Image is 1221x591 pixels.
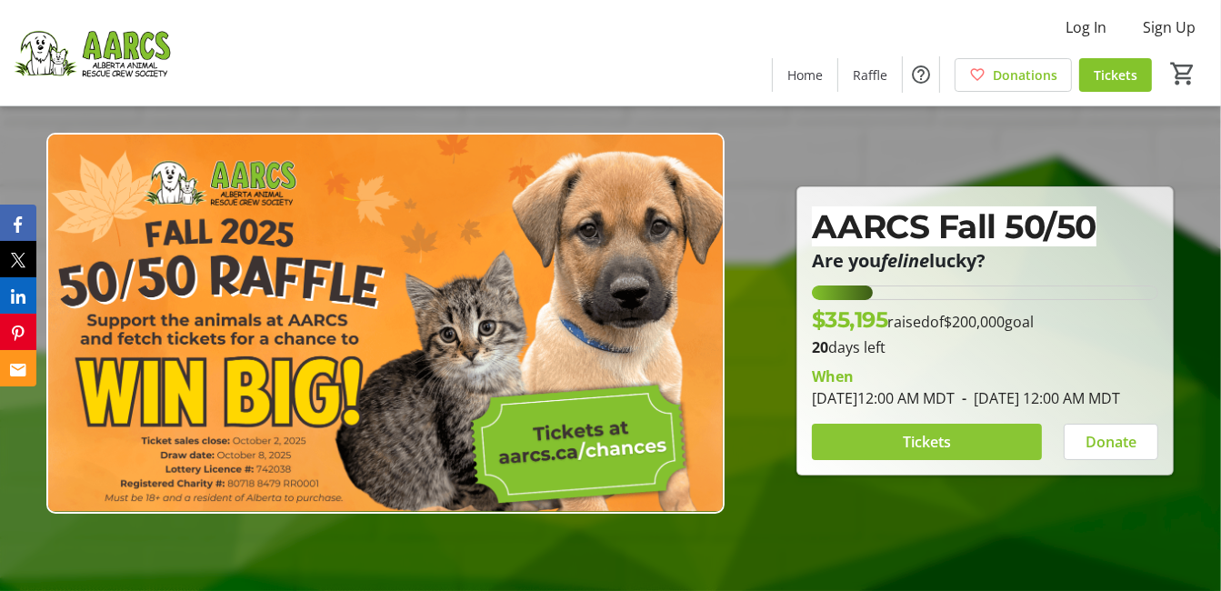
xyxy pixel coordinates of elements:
[1128,13,1210,42] button: Sign Up
[1079,58,1152,92] a: Tickets
[812,251,1159,271] p: Are you lucky?
[773,58,837,92] a: Home
[1094,65,1137,85] span: Tickets
[881,248,929,273] em: feline
[11,7,173,98] img: Alberta Animal Rescue Crew Society's Logo
[955,388,974,408] span: -
[812,424,1043,460] button: Tickets
[853,65,887,85] span: Raffle
[812,388,955,408] span: [DATE] 12:00 AM MDT
[1051,13,1121,42] button: Log In
[812,337,828,357] span: 20
[993,65,1057,85] span: Donations
[1066,16,1106,38] span: Log In
[955,58,1072,92] a: Donations
[1143,16,1196,38] span: Sign Up
[46,133,724,514] img: Campaign CTA Media Photo
[944,312,1005,332] span: $200,000
[812,366,854,387] div: When
[812,336,1159,358] p: days left
[903,56,939,93] button: Help
[1064,424,1158,460] button: Donate
[903,431,951,453] span: Tickets
[838,58,902,92] a: Raffle
[812,304,1035,336] p: raised of goal
[955,388,1120,408] span: [DATE] 12:00 AM MDT
[1166,57,1199,90] button: Cart
[812,285,1159,300] div: 17.5975% of fundraising goal reached
[787,65,823,85] span: Home
[1086,431,1136,453] span: Donate
[812,306,888,333] span: $35,195
[812,206,1096,246] span: AARCS Fall 50/50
